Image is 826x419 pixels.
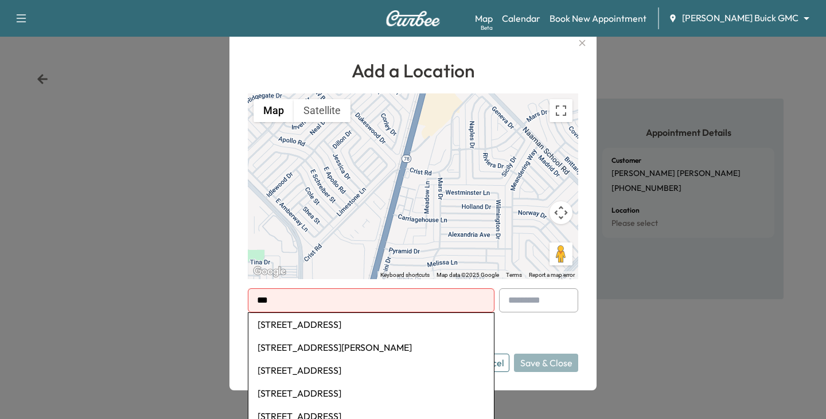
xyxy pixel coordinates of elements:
button: Keyboard shortcuts [380,271,430,279]
button: Show street map [254,99,294,122]
li: [STREET_ADDRESS] [248,313,494,336]
li: [STREET_ADDRESS] [248,359,494,382]
button: Show satellite imagery [294,99,350,122]
a: Open this area in Google Maps (opens a new window) [251,264,289,279]
a: MapBeta [475,11,493,25]
a: Book New Appointment [550,11,646,25]
div: Beta [481,24,493,32]
a: Report a map error [529,272,575,278]
span: [PERSON_NAME] Buick GMC [682,11,798,25]
button: Drag Pegman onto the map to open Street View [550,242,572,265]
li: [STREET_ADDRESS][PERSON_NAME] [248,336,494,359]
img: Google [251,264,289,279]
span: Map data ©2025 Google [437,272,499,278]
button: Toggle fullscreen view [550,99,572,122]
img: Curbee Logo [385,10,441,26]
h1: Add a Location [248,57,578,84]
li: [STREET_ADDRESS] [248,382,494,405]
a: Calendar [502,11,540,25]
a: Terms (opens in new tab) [506,272,522,278]
button: Map camera controls [550,201,572,224]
